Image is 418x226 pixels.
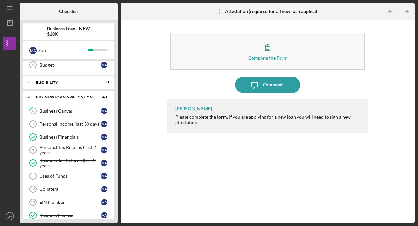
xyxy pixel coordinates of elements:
a: 7Personal Income (last 30 days)MA [26,117,111,130]
div: M A [101,199,107,205]
div: M A [101,160,107,166]
div: [PERSON_NAME] [175,106,212,111]
a: 5BudgetMA [26,58,111,71]
div: You [38,45,88,56]
button: Comment [235,77,300,93]
div: M A [101,134,107,140]
div: Business Canvas [40,108,101,113]
div: Comment [263,77,283,93]
a: 11Uses of FundsMA [26,170,111,183]
tspan: 6 [32,109,34,113]
div: M A [101,62,107,68]
a: 12CollateralMA [26,183,111,196]
b: Business Loan - NEW [47,26,90,31]
div: M A [101,186,107,192]
div: M A [101,121,107,127]
button: MA [3,210,16,223]
div: Personal Income (last 30 days) [40,121,101,127]
div: 4 / 15 [98,95,109,99]
tspan: 9 [32,148,34,152]
div: M A [101,173,107,179]
tspan: 7 [32,122,34,126]
a: Business FinancialsMA [26,130,111,143]
tspan: 13 [31,200,35,204]
a: 13EIN NumberMA [26,196,111,209]
div: Please complete the form. If you are applying for a new loan you will need to sign a new attestat... [175,114,362,125]
div: M A [101,108,107,114]
div: Collateral [40,187,101,192]
div: ELIGIBILITY [36,81,93,84]
tspan: 12 [31,187,35,191]
a: Business Tax Returns (Last 2 years)MA [26,157,111,170]
div: M A [101,212,107,218]
div: Budget [40,62,101,68]
div: Business Financials [40,134,101,140]
b: Attestation (required for all new loan applications) [225,9,327,14]
div: Personal Tax Returns (Last 2 years) [40,145,101,155]
a: 9Personal Tax Returns (Last 2 years)MA [26,143,111,157]
tspan: 11 [31,174,35,178]
tspan: 5 [32,63,34,67]
div: Uses of Funds [40,173,101,179]
button: Complete the Form [170,33,365,70]
div: M A [29,47,37,54]
div: BUSINESS LOAN APPLICATION [36,95,93,99]
text: MA [8,215,12,218]
div: $10K [47,31,90,37]
a: 6Business CanvasMA [26,104,111,117]
div: EIN Number [40,200,101,205]
div: Complete the Form [248,55,288,60]
b: Checklist [59,9,78,14]
div: 1 / 1 [98,81,109,84]
a: Business LicenseMA [26,209,111,222]
div: M A [101,147,107,153]
div: Business Tax Returns (Last 2 years) [40,158,101,168]
div: Business License [40,213,101,218]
